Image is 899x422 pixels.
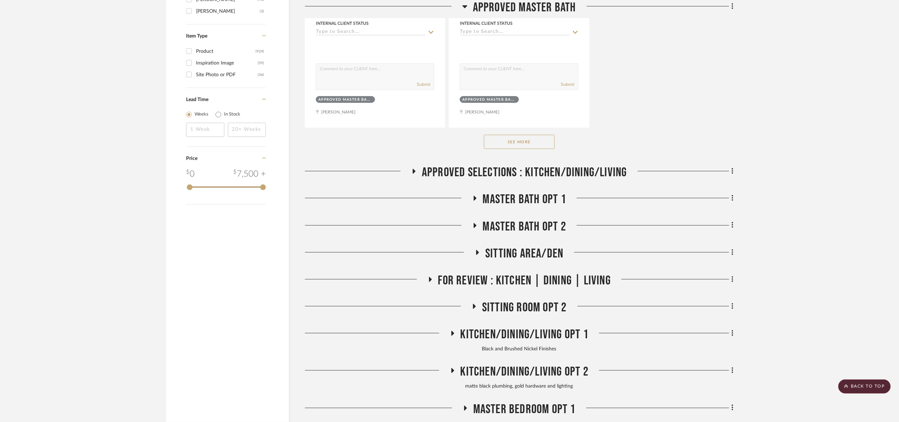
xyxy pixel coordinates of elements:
[233,168,266,181] div: 7,500 +
[305,345,733,353] div: Black and Brushed Nickel Finishes
[195,111,208,118] label: Weeks
[256,46,264,57] div: (924)
[196,57,258,69] div: Inspiration Image
[316,29,426,36] input: Type to Search…
[258,57,264,69] div: (59)
[460,29,570,36] input: Type to Search…
[473,402,576,417] span: Master Bedroom Opt 1
[460,327,588,342] span: Kitchen/Dining/Living Opt 1
[186,123,224,137] input: 1 Week
[186,97,208,102] span: Lead Time
[318,97,371,102] div: Approved Master Bath
[561,81,575,88] button: Submit
[838,379,891,394] scroll-to-top-button: BACK TO TOP
[228,123,266,137] input: 20+ Weeks
[483,219,566,234] span: Master Bath Opt 2
[196,69,258,80] div: Site Photo or PDF
[417,81,430,88] button: Submit
[186,156,197,161] span: Price
[258,69,264,80] div: (36)
[484,135,555,149] button: See More
[260,6,264,17] div: (3)
[422,165,627,180] span: Approved Selections : Kitchen/Dining/Living
[483,192,566,207] span: Master Bath Opt 1
[485,246,563,261] span: Sitting Area/Den
[316,20,369,27] div: Internal Client Status
[482,300,567,315] span: Sitting Room Opt 2
[196,46,256,57] div: Product
[196,6,260,17] div: [PERSON_NAME]
[186,168,195,181] div: 0
[438,273,611,288] span: For Review : Kitchen | Dining | Living
[460,364,588,379] span: Kitchen/Dining/Living Opt 2
[460,20,513,27] div: Internal Client Status
[462,97,515,102] div: Approved Master Bath
[224,111,240,118] label: In Stock
[305,383,733,390] div: matte black plumbing, gold hardware and lighting
[186,34,207,39] span: Item Type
